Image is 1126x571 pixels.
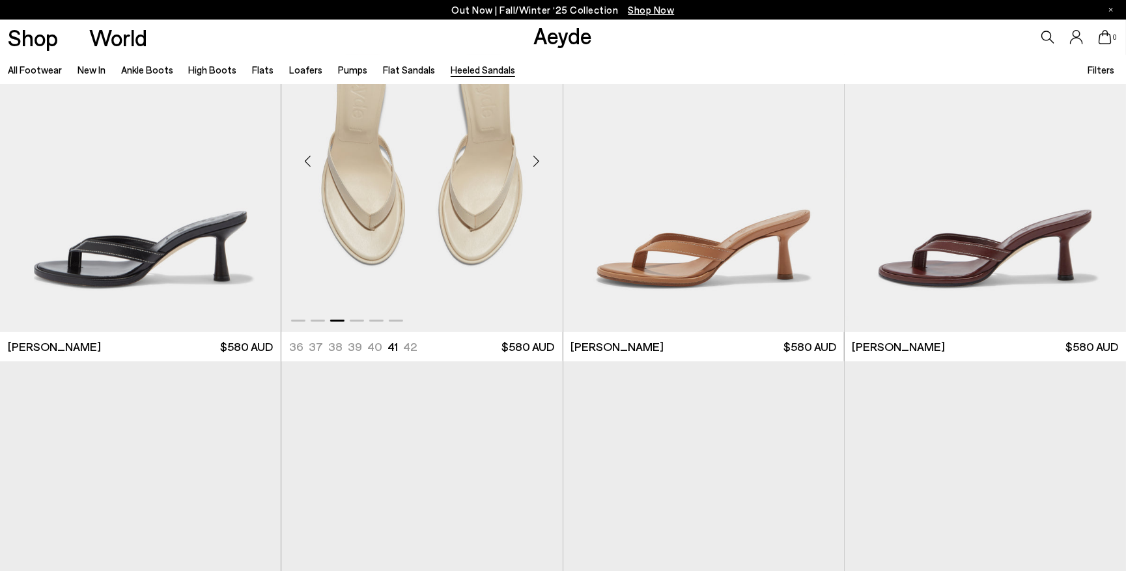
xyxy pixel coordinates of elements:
[517,141,556,180] div: Next slide
[8,339,101,355] span: [PERSON_NAME]
[288,141,327,180] div: Previous slide
[570,339,664,355] span: [PERSON_NAME]
[1065,339,1118,355] span: $580 AUD
[89,26,147,49] a: World
[852,339,946,355] span: [PERSON_NAME]
[121,64,173,76] a: Ankle Boots
[845,332,1126,361] a: [PERSON_NAME] $580 AUD
[77,64,106,76] a: New In
[563,332,844,361] a: [PERSON_NAME] $580 AUD
[502,339,555,355] span: $580 AUD
[8,64,62,76] a: All Footwear
[189,64,237,76] a: High Boots
[338,64,367,76] a: Pumps
[8,26,58,49] a: Shop
[387,339,398,355] li: 41
[289,64,322,76] a: Loafers
[383,64,435,76] a: Flat Sandals
[1099,30,1112,44] a: 0
[1112,34,1118,41] span: 0
[281,332,562,361] a: 36 37 38 39 40 41 42 $580 AUD
[628,4,675,16] span: Navigate to /collections/new-in
[451,64,515,76] a: Heeled Sandals
[1088,64,1114,76] span: Filters
[533,21,592,49] a: Aeyde
[252,64,274,76] a: Flats
[220,339,273,355] span: $580 AUD
[452,2,675,18] p: Out Now | Fall/Winter ‘25 Collection
[783,339,836,355] span: $580 AUD
[289,339,412,355] ul: variant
